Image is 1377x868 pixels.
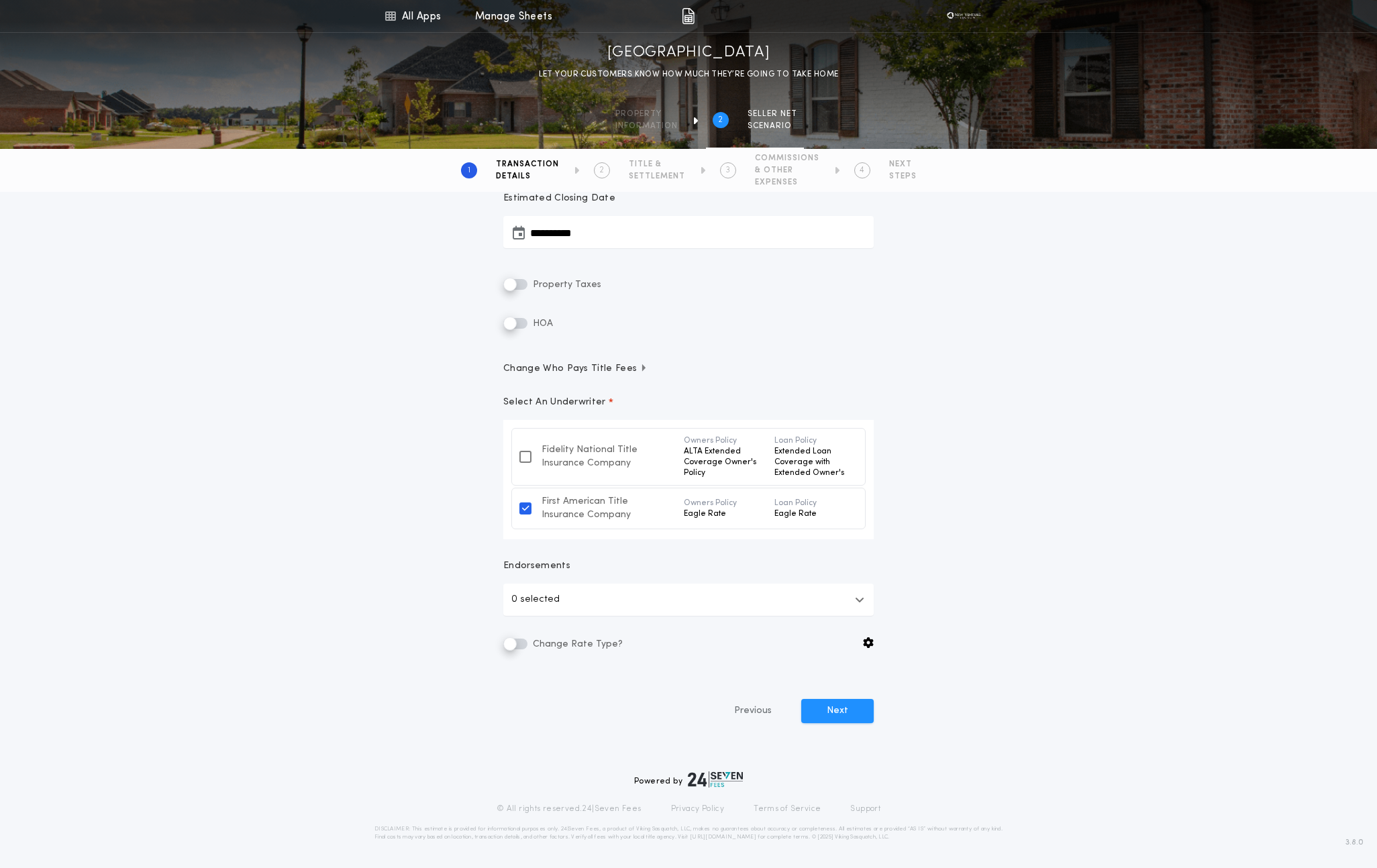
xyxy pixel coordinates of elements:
span: 3.8.0 [1345,836,1364,849]
p: DISCLAIMER: This estimate is provided for informational purposes only. 24|Seven Fees, a product o... [374,825,1003,841]
p: © All rights reserved. 24|Seven Fees [497,804,642,814]
span: STEPS [889,171,917,182]
span: DETAILS [496,171,559,182]
span: COMMISSIONS [755,153,819,164]
p: Eagle Rate [774,508,854,519]
button: 0 selected [503,584,874,616]
h2: 2 [599,165,604,176]
span: SCENARIO [748,121,797,131]
div: Fidelity National Title Insurance Company [542,443,670,470]
span: TITLE & [629,159,685,170]
p: Loan Policy [774,498,854,508]
a: [URL][DOMAIN_NAME] [690,834,756,840]
button: Fidelity National Title Insurance CompanyOwners PolicyALTA Extended Coverage Owner's PolicyLoan P... [511,428,866,486]
span: SELLER NET [748,109,797,119]
p: Owners Policy [684,498,764,508]
span: Change Who Pays Title Fees [503,362,648,376]
p: 0 selected [511,592,560,608]
p: Estimated Closing Date [503,192,874,205]
p: Endorsements [503,559,874,573]
span: Property [615,109,678,119]
h2: 1 [468,165,470,176]
p: Select An Underwriter [503,396,606,409]
img: vs-icon [943,9,984,23]
p: LET YOUR CUSTOMERS KNOW HOW MUCH THEY’RE GOING TO TAKE HOME [539,68,839,81]
span: HOA [530,319,553,329]
div: Powered by [634,771,743,788]
h2: 2 [718,115,723,125]
div: First American Title Insurance Company [542,495,670,522]
button: Next [801,699,874,723]
p: Extended Loan Coverage with Extended Owner's [774,446,854,478]
span: Property Taxes [530,280,601,290]
p: ALTA Extended Coverage Owner's Policy [684,446,764,478]
p: Owners Policy [684,435,764,446]
h2: 3 [725,165,730,176]
p: Eagle Rate [684,508,764,519]
h2: 4 [860,165,864,176]
span: Change Rate Type? [530,639,623,649]
span: TRANSACTION [496,159,559,170]
span: EXPENSES [755,177,819,188]
span: NEXT [889,159,917,170]
a: Terms of Service [754,804,821,814]
button: Change Who Pays Title Fees [503,362,874,376]
span: SETTLEMENT [629,171,685,182]
a: Support [850,804,880,814]
a: Privacy Policy [671,804,725,814]
button: Previous [707,699,799,723]
p: Loan Policy [774,435,854,446]
h1: [GEOGRAPHIC_DATA] [607,42,770,64]
span: information [615,121,678,131]
img: img [682,8,695,24]
img: logo [688,771,743,788]
button: First American Title Insurance CompanyOwners PolicyEagle RateLoan PolicyEagle Rate [511,488,866,529]
span: & OTHER [755,165,819,176]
